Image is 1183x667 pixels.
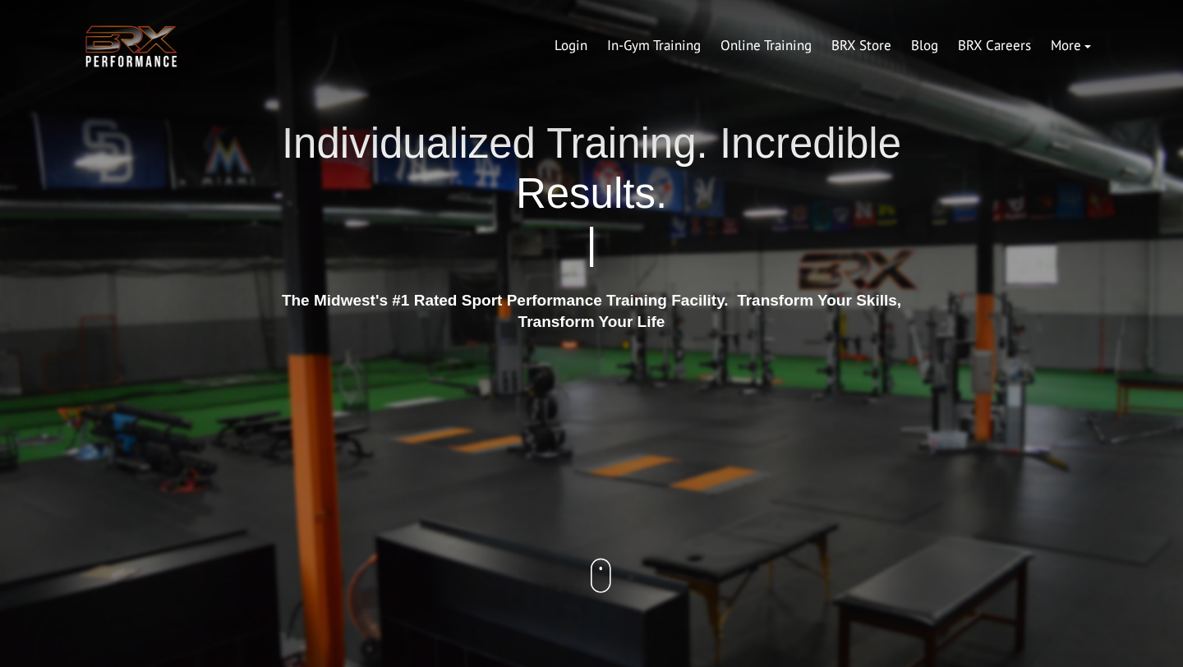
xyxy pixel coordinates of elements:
[82,21,181,71] img: BRX Transparent Logo-2
[545,26,1101,66] div: Navigation Menu
[282,292,901,331] strong: The Midwest's #1 Rated Sport Performance Training Facility. Transform Your Skills, Transform Your...
[822,26,901,66] a: BRX Store
[948,26,1041,66] a: BRX Careers
[586,220,596,267] span: |
[597,26,711,66] a: In-Gym Training
[545,26,597,66] a: Login
[901,26,948,66] a: Blog
[1041,26,1101,66] a: More
[711,26,822,66] a: Online Training
[275,118,908,269] h1: Individualized Training. Incredible Results.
